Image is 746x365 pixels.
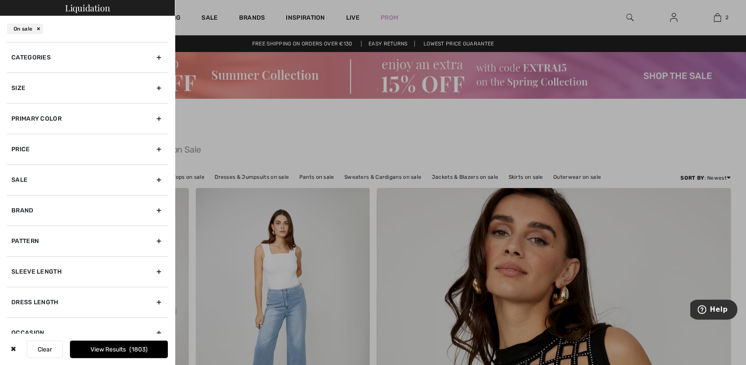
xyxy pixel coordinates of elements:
div: Categories [7,42,168,73]
div: On sale [7,24,43,34]
iframe: Opens a widget where you can find more information [690,299,737,321]
div: Size [7,73,168,103]
div: Brand [7,195,168,226]
button: View Results1803 [70,341,168,358]
div: Occasion [7,317,168,348]
button: Clear [27,341,63,358]
div: Sale [7,164,168,195]
div: Primary Color [7,103,168,134]
span: 1803 [129,346,148,353]
div: Dress Length [7,287,168,317]
div: ✖ [7,341,20,358]
div: Sleeve length [7,256,168,287]
div: Pattern [7,226,168,256]
div: Price [7,134,168,164]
